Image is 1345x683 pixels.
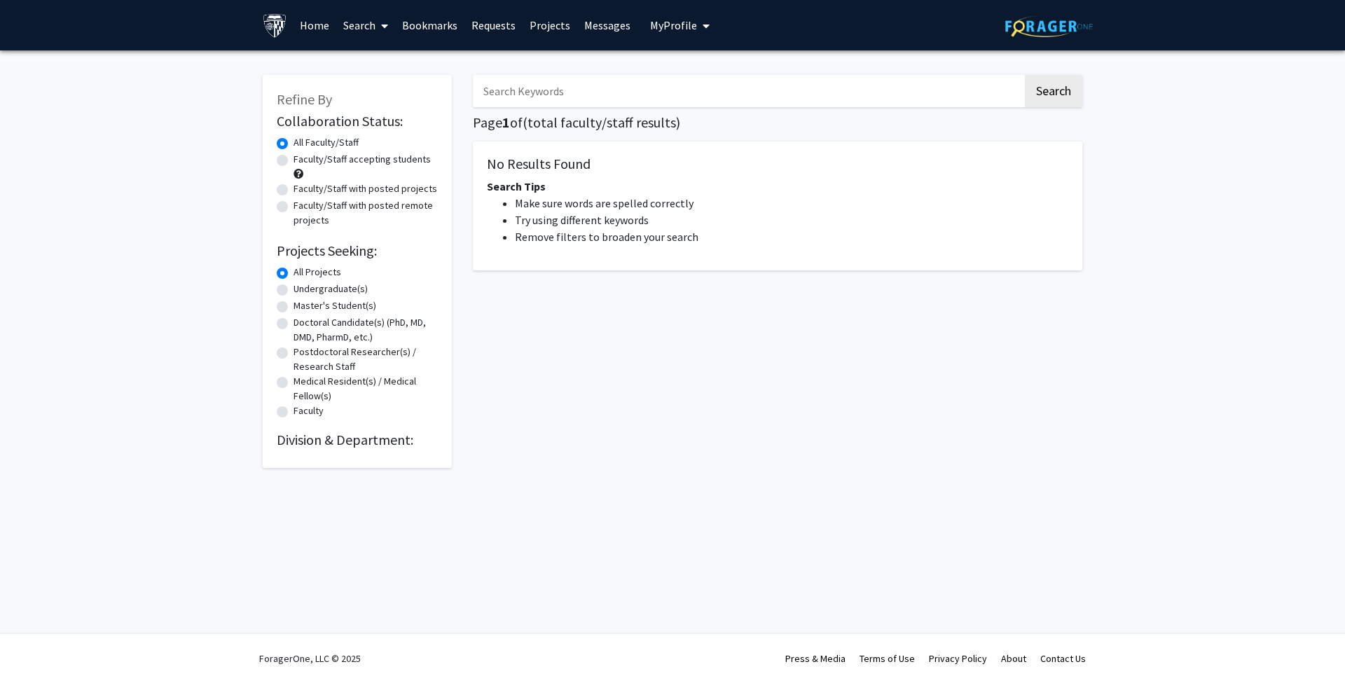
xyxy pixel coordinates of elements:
[487,179,546,193] span: Search Tips
[294,282,368,296] label: Undergraduate(s)
[395,1,464,50] a: Bookmarks
[294,265,341,280] label: All Projects
[464,1,523,50] a: Requests
[277,90,332,108] span: Refine By
[294,152,431,167] label: Faculty/Staff accepting students
[263,13,287,38] img: Johns Hopkins University Logo
[277,432,438,448] h2: Division & Department:
[1005,15,1093,37] img: ForagerOne Logo
[294,298,376,313] label: Master's Student(s)
[336,1,395,50] a: Search
[515,195,1068,212] li: Make sure words are spelled correctly
[294,315,438,345] label: Doctoral Candidate(s) (PhD, MD, DMD, PharmD, etc.)
[259,634,361,683] div: ForagerOne, LLC © 2025
[860,652,915,665] a: Terms of Use
[1001,652,1026,665] a: About
[473,114,1082,131] h1: Page of ( total faculty/staff results)
[1040,652,1086,665] a: Contact Us
[577,1,637,50] a: Messages
[294,403,324,418] label: Faculty
[294,135,359,150] label: All Faculty/Staff
[523,1,577,50] a: Projects
[294,374,438,403] label: Medical Resident(s) / Medical Fellow(s)
[473,284,1082,317] nav: Page navigation
[785,652,846,665] a: Press & Media
[294,198,438,228] label: Faculty/Staff with posted remote projects
[294,181,437,196] label: Faculty/Staff with posted projects
[487,156,1068,172] h5: No Results Found
[502,113,510,131] span: 1
[515,228,1068,245] li: Remove filters to broaden your search
[11,620,60,672] iframe: Chat
[929,652,987,665] a: Privacy Policy
[293,1,336,50] a: Home
[277,113,438,130] h2: Collaboration Status:
[473,75,1023,107] input: Search Keywords
[1025,75,1082,107] button: Search
[650,18,697,32] span: My Profile
[277,242,438,259] h2: Projects Seeking:
[515,212,1068,228] li: Try using different keywords
[294,345,438,374] label: Postdoctoral Researcher(s) / Research Staff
